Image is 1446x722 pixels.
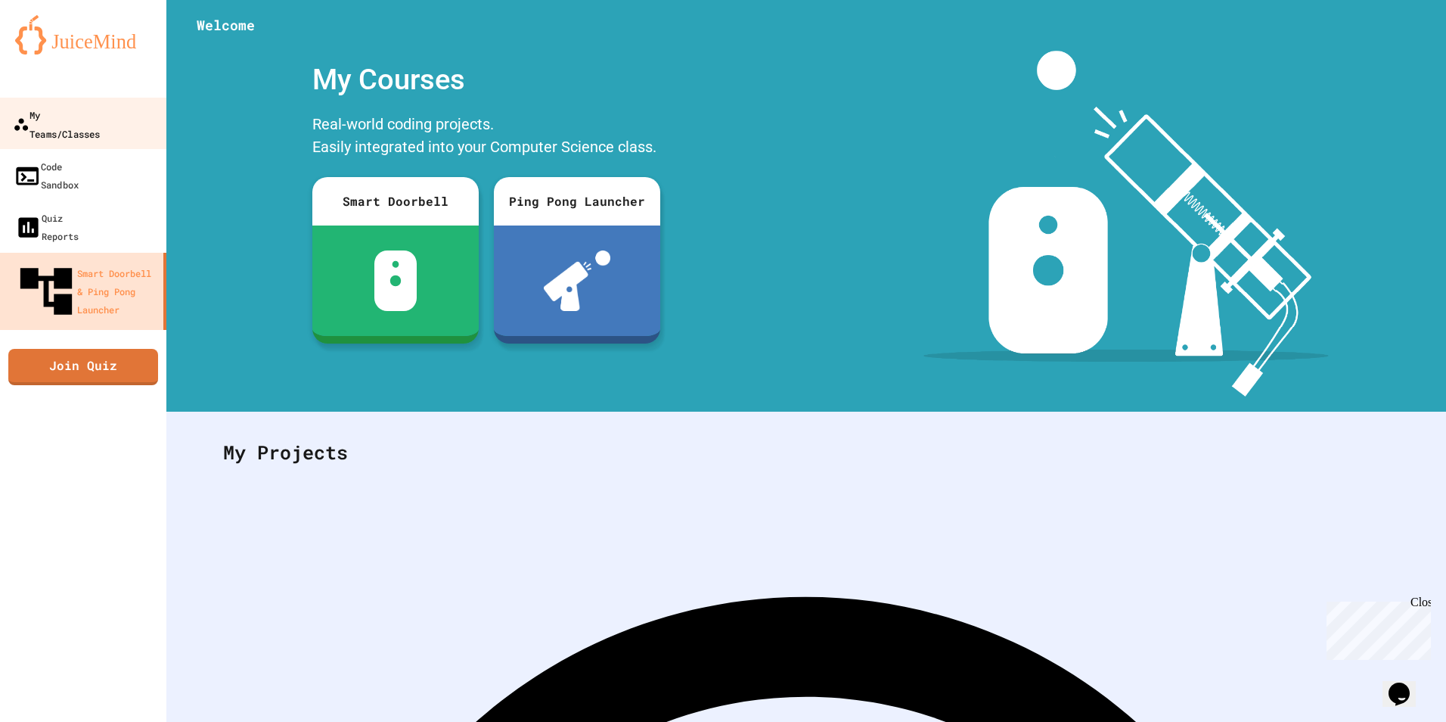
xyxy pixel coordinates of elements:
[8,349,158,385] a: Join Quiz
[15,209,79,245] div: Quiz Reports
[305,51,668,109] div: My Courses
[14,157,79,195] div: Code Sandbox
[208,423,1404,482] div: My Projects
[1382,661,1431,707] iframe: chat widget
[15,260,157,322] div: Smart Doorbell & Ping Pong Launcher
[305,109,668,166] div: Real-world coding projects. Easily integrated into your Computer Science class.
[544,251,611,311] img: ppl-with-ball.png
[374,251,417,311] img: sdb-white.svg
[13,105,100,142] div: My Teams/Classes
[494,177,660,226] div: Ping Pong Launcher
[6,6,104,96] div: Chat with us now!Close
[15,15,151,54] img: logo-orange.svg
[923,51,1329,397] img: banner-image-my-projects.png
[1320,596,1431,660] iframe: chat widget
[312,177,479,226] div: Smart Doorbell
